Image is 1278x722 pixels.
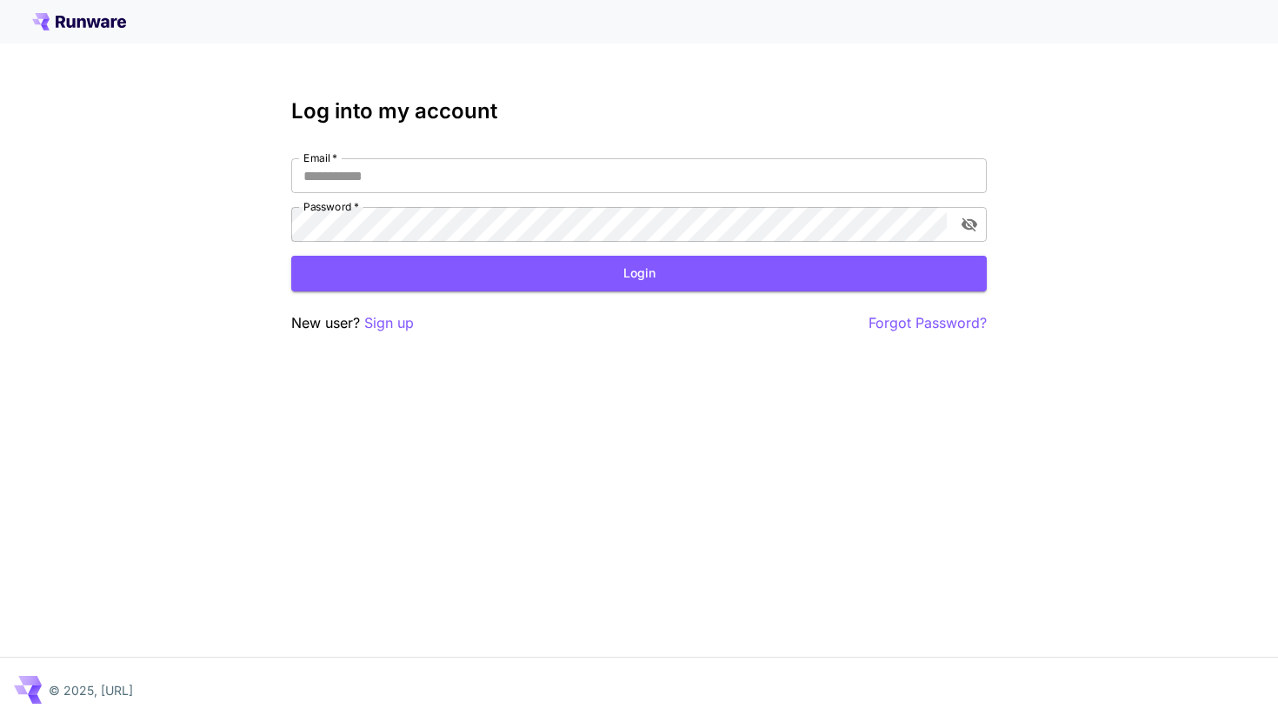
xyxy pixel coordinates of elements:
h3: Log into my account [291,99,987,124]
p: © 2025, [URL] [49,681,133,699]
button: Sign up [364,312,414,334]
label: Email [303,150,337,165]
button: Login [291,256,987,291]
button: Forgot Password? [869,312,987,334]
p: New user? [291,312,414,334]
button: toggle password visibility [954,209,985,240]
label: Password [303,199,359,214]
